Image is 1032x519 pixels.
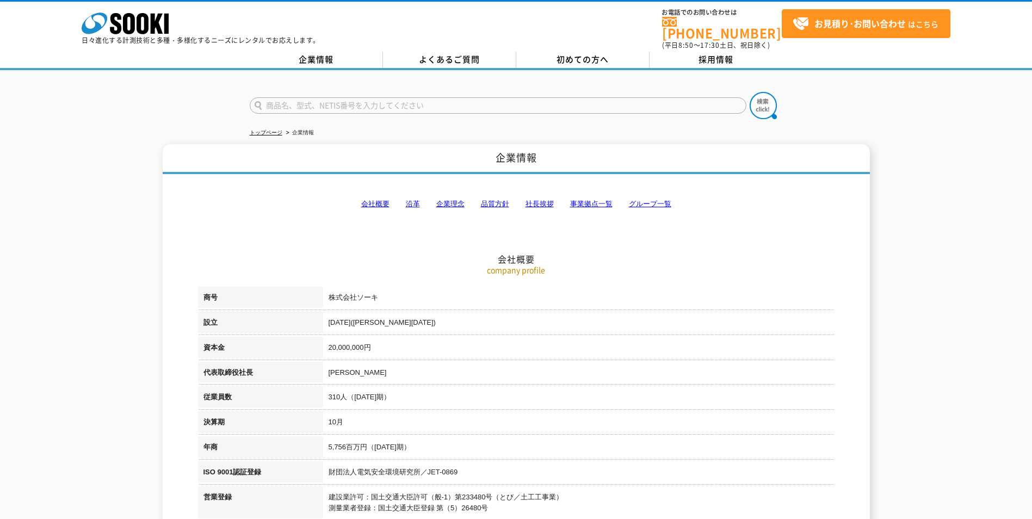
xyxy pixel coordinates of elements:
[323,461,835,486] td: 財団法人電気安全環境研究所／JET-0869
[557,53,609,65] span: 初めての方へ
[814,17,906,30] strong: お見積り･お問い合わせ
[198,461,323,486] th: ISO 9001認証登録
[198,337,323,362] th: 資本金
[662,17,782,39] a: [PHONE_NUMBER]
[198,436,323,461] th: 年商
[198,145,835,265] h2: 会社概要
[323,411,835,436] td: 10月
[662,9,782,16] span: お電話でのお問い合わせは
[323,386,835,411] td: 310人（[DATE]期）
[323,436,835,461] td: 5,756百万円（[DATE]期）
[629,200,671,208] a: グループ一覧
[782,9,950,38] a: お見積り･お問い合わせはこちら
[750,92,777,119] img: btn_search.png
[250,129,282,135] a: トップページ
[570,200,613,208] a: 事業拠点一覧
[198,264,835,276] p: company profile
[436,200,465,208] a: 企業理念
[250,97,746,114] input: 商品名、型式、NETIS番号を入力してください
[323,362,835,387] td: [PERSON_NAME]
[323,287,835,312] td: 株式会社ソーキ
[198,386,323,411] th: 従業員数
[383,52,516,68] a: よくあるご質問
[163,144,870,174] h1: 企業情報
[662,40,770,50] span: (平日 ～ 土日、祝日除く)
[198,312,323,337] th: 設立
[198,362,323,387] th: 代表取締役社長
[526,200,554,208] a: 社長挨拶
[650,52,783,68] a: 採用情報
[323,337,835,362] td: 20,000,000円
[406,200,420,208] a: 沿革
[284,127,314,139] li: 企業情報
[323,312,835,337] td: [DATE]([PERSON_NAME][DATE])
[198,287,323,312] th: 商号
[678,40,694,50] span: 8:50
[481,200,509,208] a: 品質方針
[793,16,938,32] span: はこちら
[700,40,720,50] span: 17:30
[82,37,320,44] p: 日々進化する計測技術と多種・多様化するニーズにレンタルでお応えします。
[250,52,383,68] a: 企業情報
[198,411,323,436] th: 決算期
[516,52,650,68] a: 初めての方へ
[361,200,390,208] a: 会社概要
